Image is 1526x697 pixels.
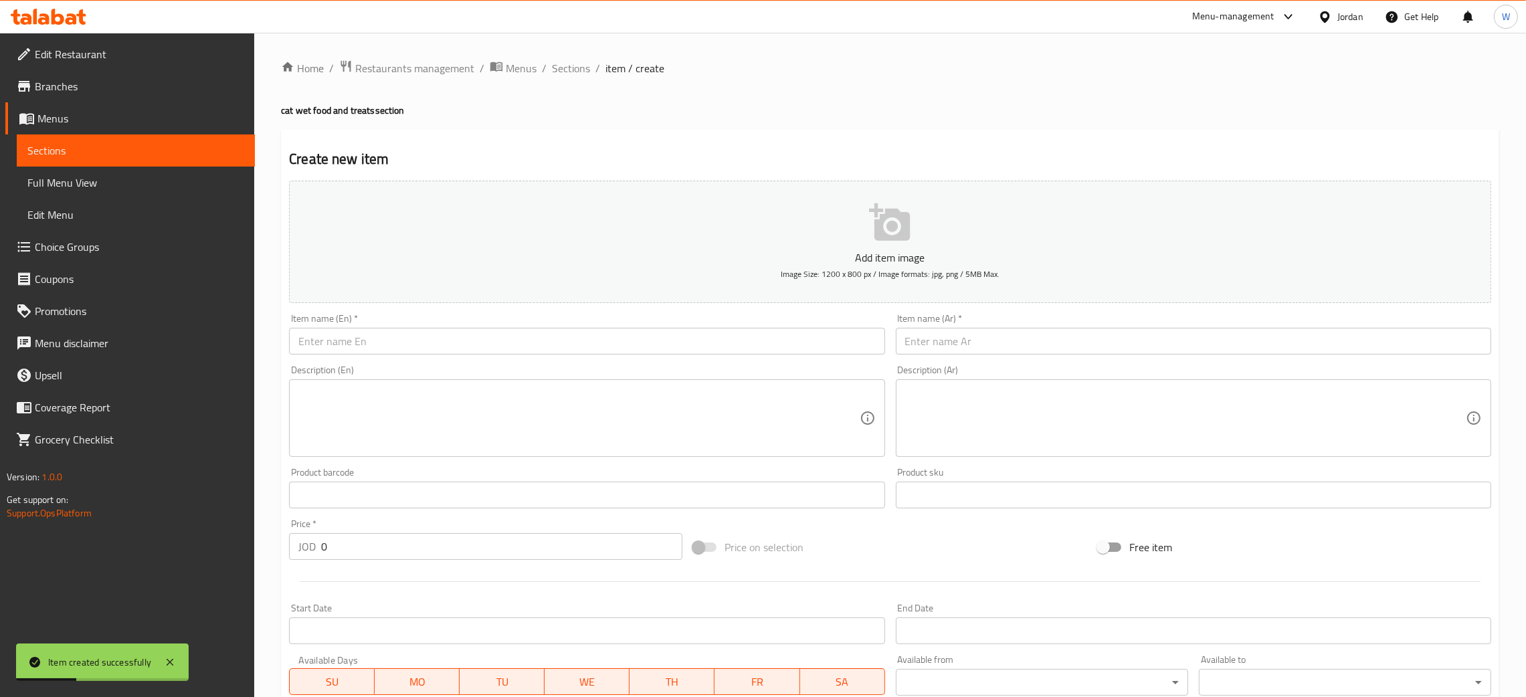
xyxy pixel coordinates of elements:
span: Coverage Report [35,399,244,415]
input: Please enter product sku [896,482,1491,508]
span: Branches [35,78,244,94]
span: Restaurants management [355,60,474,76]
li: / [595,60,600,76]
span: Image Size: 1200 x 800 px / Image formats: jpg, png / 5MB Max. [781,266,999,282]
span: Get support on: [7,491,68,508]
span: SU [295,672,369,692]
a: Sections [17,134,255,167]
nav: breadcrumb [281,60,1499,77]
div: ​ [1199,669,1491,696]
span: TU [465,672,539,692]
span: Promotions [35,303,244,319]
div: Menu-management [1192,9,1274,25]
button: MO [375,668,460,695]
button: TU [460,668,545,695]
a: Edit Menu [17,199,255,231]
span: Choice Groups [35,239,244,255]
a: Restaurants management [339,60,474,77]
span: Menus [37,110,244,126]
li: / [542,60,547,76]
button: SA [800,668,885,695]
span: Coupons [35,271,244,287]
button: TH [630,668,714,695]
a: Support.OpsPlatform [7,504,92,522]
input: Enter name En [289,328,884,355]
a: Menu disclaimer [5,327,255,359]
li: / [329,60,334,76]
span: Full Menu View [27,175,244,191]
button: FR [714,668,799,695]
span: MO [380,672,454,692]
div: ​ [896,669,1188,696]
span: Edit Restaurant [35,46,244,62]
a: Promotions [5,295,255,327]
div: Jordan [1337,9,1363,24]
input: Please enter product barcode [289,482,884,508]
a: Menus [5,102,255,134]
a: Coverage Report [5,391,255,423]
input: Enter name Ar [896,328,1491,355]
span: item / create [605,60,664,76]
a: Grocery Checklist [5,423,255,456]
span: W [1502,9,1510,24]
span: Price on selection [725,539,803,555]
h4: cat wet food and treats section [281,104,1499,117]
span: Edit Menu [27,207,244,223]
span: Upsell [35,367,244,383]
a: Choice Groups [5,231,255,263]
a: Coupons [5,263,255,295]
input: Please enter price [321,533,682,560]
a: Full Menu View [17,167,255,199]
span: Menu disclaimer [35,335,244,351]
span: FR [720,672,794,692]
p: Add item image [310,250,1470,266]
div: Item created successfully [48,655,151,670]
button: WE [545,668,630,695]
span: TH [635,672,709,692]
span: Menus [506,60,537,76]
span: Free item [1129,539,1172,555]
a: Home [281,60,324,76]
span: WE [550,672,624,692]
p: JOD [298,538,316,555]
h2: Create new item [289,149,1491,169]
li: / [480,60,484,76]
span: Version: [7,468,39,486]
button: Add item imageImage Size: 1200 x 800 px / Image formats: jpg, png / 5MB Max. [289,181,1491,303]
a: Branches [5,70,255,102]
span: 1.0.0 [41,468,62,486]
span: SA [805,672,880,692]
span: Grocery Checklist [35,431,244,447]
a: Edit Restaurant [5,38,255,70]
button: SU [289,668,375,695]
span: Sections [27,142,244,159]
a: Sections [552,60,590,76]
a: Menus [490,60,537,77]
a: Upsell [5,359,255,391]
